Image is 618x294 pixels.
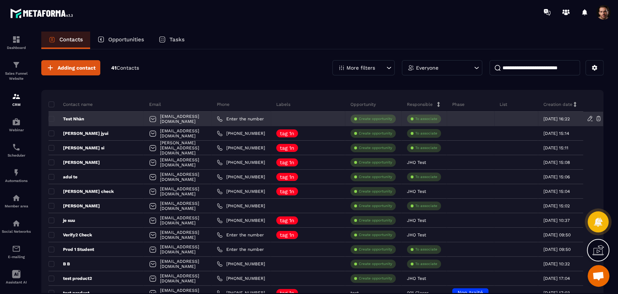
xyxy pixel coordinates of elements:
a: [PHONE_NUMBER] [217,276,265,281]
p: Test Nhàn [49,116,84,122]
a: emailemailE-mailing [2,239,31,264]
p: To associate [415,131,437,136]
img: automations [12,168,21,177]
a: [PHONE_NUMBER] [217,203,265,209]
p: Dashboard [2,46,31,50]
a: social-networksocial-networkSocial Networks [2,214,31,239]
p: [DATE] 15:04 [543,189,570,194]
a: formationformationCRM [2,87,31,112]
p: To associate [415,145,437,150]
p: Everyone [416,65,438,70]
p: JHO Test [407,160,426,165]
p: CRM [2,103,31,107]
a: [PHONE_NUMBER] [217,261,265,267]
p: Create opportunity [359,276,392,281]
p: [DATE] 16:22 [543,116,570,121]
p: Create opportunity [359,247,392,252]
p: To associate [415,116,437,121]
p: Create opportunity [359,160,392,165]
p: Sales Funnel Website [2,71,31,81]
p: tag 1n [280,160,294,165]
p: More filters [346,65,375,70]
a: [PHONE_NUMBER] [217,218,265,223]
p: [DATE] 09:50 [543,247,571,252]
p: Prod 1 Student [49,247,94,252]
a: [PHONE_NUMBER] [217,160,265,165]
p: [PERSON_NAME] check [49,189,114,194]
p: Scheduler [2,153,31,157]
p: Member area [2,204,31,208]
img: formation [12,92,21,101]
img: automations [12,117,21,126]
p: Phone [217,102,230,107]
p: tag 1n [280,145,294,150]
a: [PHONE_NUMBER] [217,131,265,136]
a: automationsautomationsAutomations [2,163,31,188]
p: [DATE] 17:04 [543,276,570,281]
a: [PHONE_NUMBER] [217,145,265,151]
p: 41 [111,65,139,71]
a: automationsautomationsMember area [2,188,31,214]
p: To associate [415,174,437,179]
p: je suu [49,218,75,223]
p: Phase [452,102,464,107]
p: Create opportunity [359,232,392,237]
p: Contacts [59,36,83,43]
p: Tasks [169,36,185,43]
p: Responsible [407,102,433,107]
p: List [500,102,507,107]
p: Opportunity [350,102,376,107]
p: tag 1n [280,189,294,194]
a: Assistant AI [2,264,31,290]
p: [DATE] 15:06 [543,174,570,179]
p: tag 1n [280,131,294,136]
p: Create opportunity [359,131,392,136]
p: [DATE] 09:50 [543,232,571,237]
p: B B [49,261,70,267]
a: Opportunities [90,32,151,49]
p: Create opportunity [359,189,392,194]
p: Email [149,102,161,107]
p: tag 1n [280,232,294,237]
a: schedulerschedulerScheduler [2,137,31,163]
p: [DATE] 10:37 [543,218,570,223]
img: logo [10,7,75,20]
p: Create opportunity [359,116,392,121]
p: [DATE] 10:32 [543,261,570,266]
p: JHO Test [407,218,426,223]
a: automationsautomationsWebinar [2,112,31,137]
p: Automations [2,179,31,183]
p: Webinar [2,128,31,132]
p: JHO Test [407,276,426,281]
img: formation [12,61,21,69]
p: adui te [49,174,77,180]
p: JHO Test [407,232,426,237]
p: tag 1n [280,174,294,179]
img: email [12,244,21,253]
p: Social Networks [2,229,31,233]
p: [PERSON_NAME] [49,203,100,209]
div: Mở cuộc trò chuyện [588,265,609,287]
p: Verify2 Check [49,232,92,238]
p: Contact name [49,102,93,107]
a: Tasks [151,32,192,49]
img: scheduler [12,143,21,152]
img: social-network [12,219,21,228]
span: Contacts [117,65,139,71]
p: Assistant AI [2,280,31,284]
button: Adding contact [41,60,100,75]
p: Create opportunity [359,145,392,150]
p: test product2 [49,276,92,281]
p: JHO Test [407,189,426,194]
span: Adding contact [58,64,96,71]
p: To associate [415,203,437,208]
img: formation [12,35,21,44]
a: formationformationDashboard [2,30,31,55]
a: formationformationSales Funnel Website [2,55,31,87]
p: Creation date [543,102,572,107]
p: [DATE] 15:14 [543,131,569,136]
p: [DATE] 15:08 [543,160,570,165]
p: To associate [415,247,437,252]
p: Labels [276,102,290,107]
p: To associate [415,261,437,266]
